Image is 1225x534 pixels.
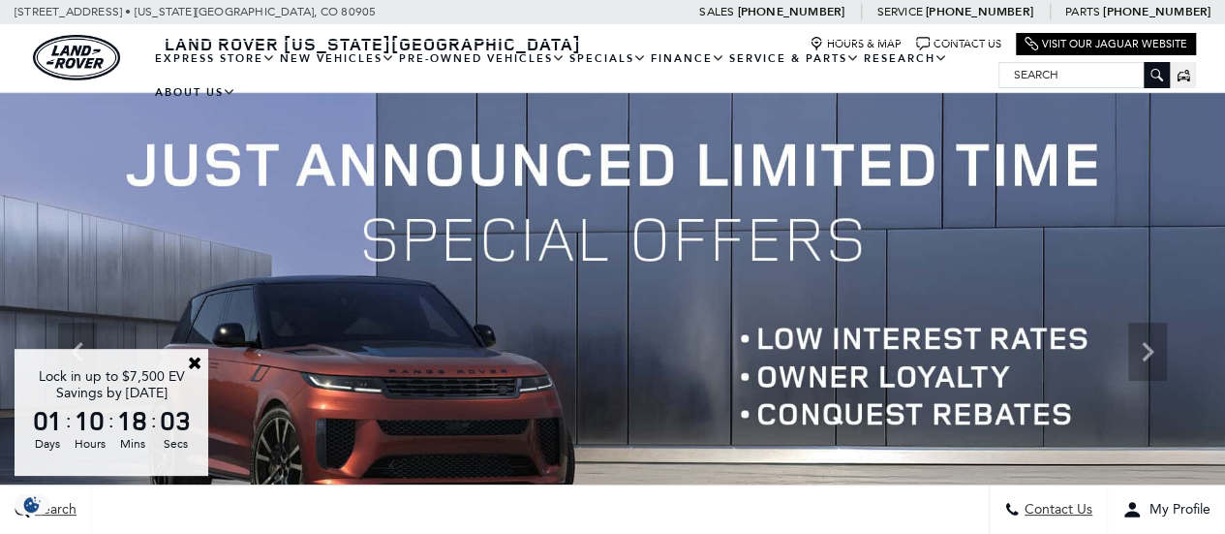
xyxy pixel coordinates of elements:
[29,435,66,453] span: Days
[1128,323,1167,381] div: Next
[29,407,66,434] span: 01
[33,35,120,80] img: Land Rover
[72,407,108,434] span: 10
[397,42,567,76] a: Pre-Owned Vehicles
[10,494,54,515] img: Opt-Out Icon
[153,42,998,110] nav: Main Navigation
[916,37,1001,51] a: Contact Us
[186,354,203,371] a: Close
[1103,4,1210,19] a: [PHONE_NUMBER]
[699,5,734,18] span: Sales
[114,407,151,434] span: 18
[114,435,151,453] span: Mins
[926,4,1033,19] a: [PHONE_NUMBER]
[862,42,950,76] a: Research
[1108,486,1225,534] button: Open user profile menu
[165,32,581,55] span: Land Rover [US_STATE][GEOGRAPHIC_DATA]
[737,4,844,19] a: [PHONE_NUMBER]
[58,323,97,381] div: Previous
[108,406,114,435] span: :
[727,42,862,76] a: Service & Parts
[153,32,593,55] a: Land Rover [US_STATE][GEOGRAPHIC_DATA]
[1025,37,1187,51] a: Visit Our Jaguar Website
[15,5,376,18] a: [STREET_ADDRESS] • [US_STATE][GEOGRAPHIC_DATA], CO 80905
[157,435,194,453] span: Secs
[1142,502,1210,518] span: My Profile
[649,42,727,76] a: Finance
[33,35,120,80] a: land-rover
[999,63,1169,86] input: Search
[567,42,649,76] a: Specials
[1065,5,1100,18] span: Parts
[10,494,54,515] section: Click to Open Cookie Consent Modal
[278,42,397,76] a: New Vehicles
[810,37,902,51] a: Hours & Map
[153,42,278,76] a: EXPRESS STORE
[72,435,108,453] span: Hours
[66,406,72,435] span: :
[876,5,922,18] span: Service
[1020,502,1092,518] span: Contact Us
[39,368,185,401] span: Lock in up to $7,500 EV Savings by [DATE]
[157,407,194,434] span: 03
[151,406,157,435] span: :
[153,76,238,110] a: About Us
